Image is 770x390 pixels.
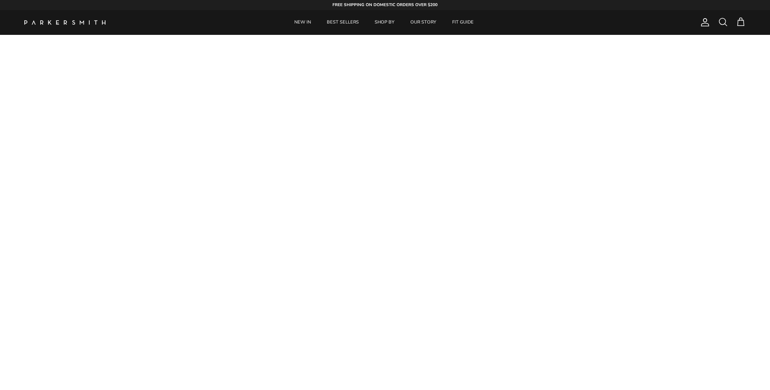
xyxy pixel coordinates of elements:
[24,20,106,25] a: Parker Smith
[697,17,710,27] a: Account
[367,10,402,35] a: SHOP BY
[121,10,647,35] div: Primary
[445,10,481,35] a: FIT GUIDE
[319,10,366,35] a: BEST SELLERS
[403,10,444,35] a: OUR STORY
[287,10,318,35] a: NEW IN
[332,2,438,8] strong: FREE SHIPPING ON DOMESTIC ORDERS OVER $200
